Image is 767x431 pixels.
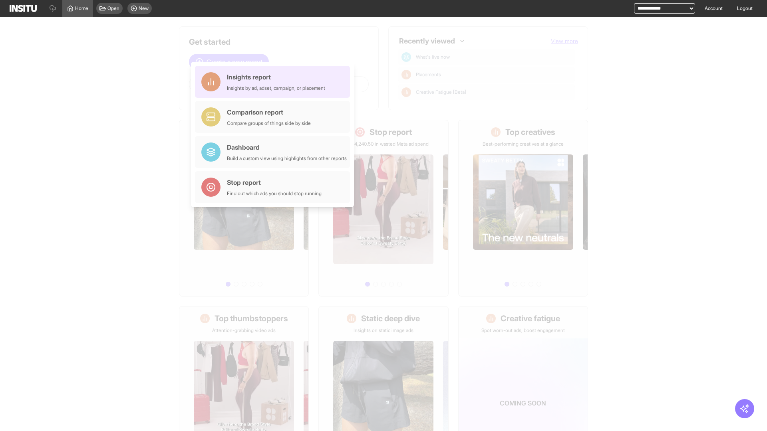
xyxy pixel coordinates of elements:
span: Home [75,5,88,12]
span: New [139,5,149,12]
div: Stop report [227,178,322,187]
div: Build a custom view using highlights from other reports [227,155,347,162]
span: Open [107,5,119,12]
div: Compare groups of things side by side [227,120,311,127]
div: Insights report [227,72,325,82]
div: Find out which ads you should stop running [227,190,322,197]
div: Dashboard [227,142,347,152]
img: Logo [10,5,37,12]
div: Insights by ad, adset, campaign, or placement [227,85,325,91]
div: Comparison report [227,107,311,117]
